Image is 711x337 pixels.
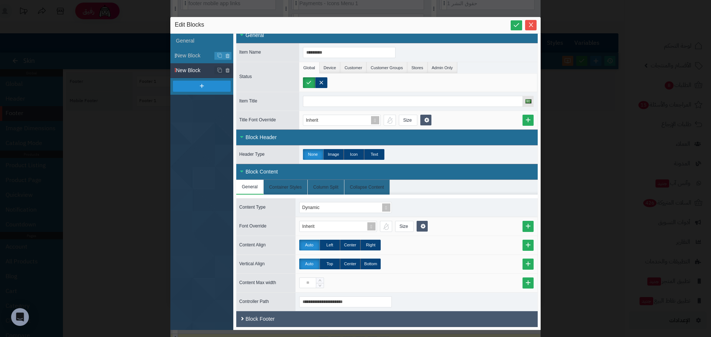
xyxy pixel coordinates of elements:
[239,299,269,304] span: Controller Path
[236,27,538,43] div: General
[236,180,264,195] li: General
[340,240,360,250] label: Center
[340,62,367,73] li: Customer
[236,129,538,145] div: Block Header
[302,205,320,210] span: Dynamic
[11,308,29,326] div: Open Intercom Messenger
[170,34,233,48] li: General
[308,180,344,195] li: Column Split
[299,240,320,250] label: Auto
[360,259,381,269] label: Bottom
[399,115,416,125] div: Size
[239,117,276,122] span: Title Font Override
[360,240,381,250] label: Right
[306,115,326,125] div: Inherit
[239,152,265,157] span: Header Type
[525,99,531,103] img: العربية
[299,259,320,269] label: Auto
[264,180,308,195] li: Container Styles
[236,164,538,180] div: Block Content
[320,240,340,250] label: Left
[320,62,341,73] li: Device
[239,205,266,210] span: Content Type
[303,149,323,160] label: None
[344,180,390,195] li: Collapse Content
[239,280,276,285] span: Content Max width
[239,50,261,55] span: Item Name
[320,259,340,269] label: Top
[302,221,322,232] div: Inherit
[364,149,384,160] label: Text
[176,67,233,74] span: New Block
[340,259,360,269] label: Center
[175,21,204,30] span: Edit Blocks
[316,278,324,283] span: Increase Value
[239,98,257,104] span: Item Title
[239,223,266,229] span: Font Override
[344,149,364,160] label: Icon
[239,261,265,266] span: Vertical Align
[323,149,344,160] label: Image
[316,283,324,288] span: Decrease Value
[176,52,233,60] span: New Block
[367,62,407,73] li: Customer Groups
[407,62,428,73] li: Stores
[239,242,266,247] span: Content Align
[395,221,412,232] div: Size
[239,74,252,79] span: Status
[236,311,538,327] div: Block Footer
[525,20,537,30] button: Close
[299,62,320,73] li: Global
[428,62,457,73] li: Admin Only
